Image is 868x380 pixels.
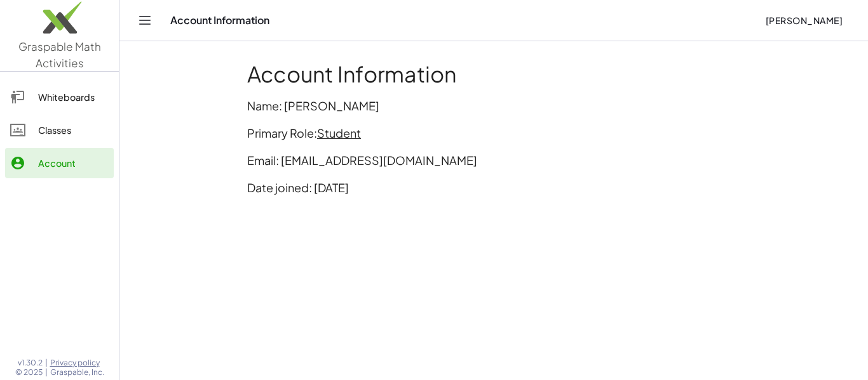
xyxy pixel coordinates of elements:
[45,367,48,377] span: |
[247,97,740,114] p: Name: [PERSON_NAME]
[18,358,43,368] span: v1.30.2
[38,89,109,105] div: Whiteboards
[247,124,740,141] p: Primary Role:
[50,358,104,368] a: Privacy policy
[755,9,853,32] button: [PERSON_NAME]
[247,179,740,196] p: Date joined: [DATE]
[18,39,101,70] span: Graspable Math Activities
[38,155,109,171] div: Account
[247,62,740,87] h1: Account Information
[5,115,114,145] a: Classes
[50,367,104,377] span: Graspable, Inc.
[5,148,114,178] a: Account
[45,358,48,368] span: |
[15,367,43,377] span: © 2025
[5,82,114,112] a: Whiteboards
[38,122,109,138] div: Classes
[247,152,740,169] p: Email: [EMAIL_ADDRESS][DOMAIN_NAME]
[317,126,361,140] span: Student
[135,10,155,30] button: Toggle navigation
[765,15,843,26] span: [PERSON_NAME]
